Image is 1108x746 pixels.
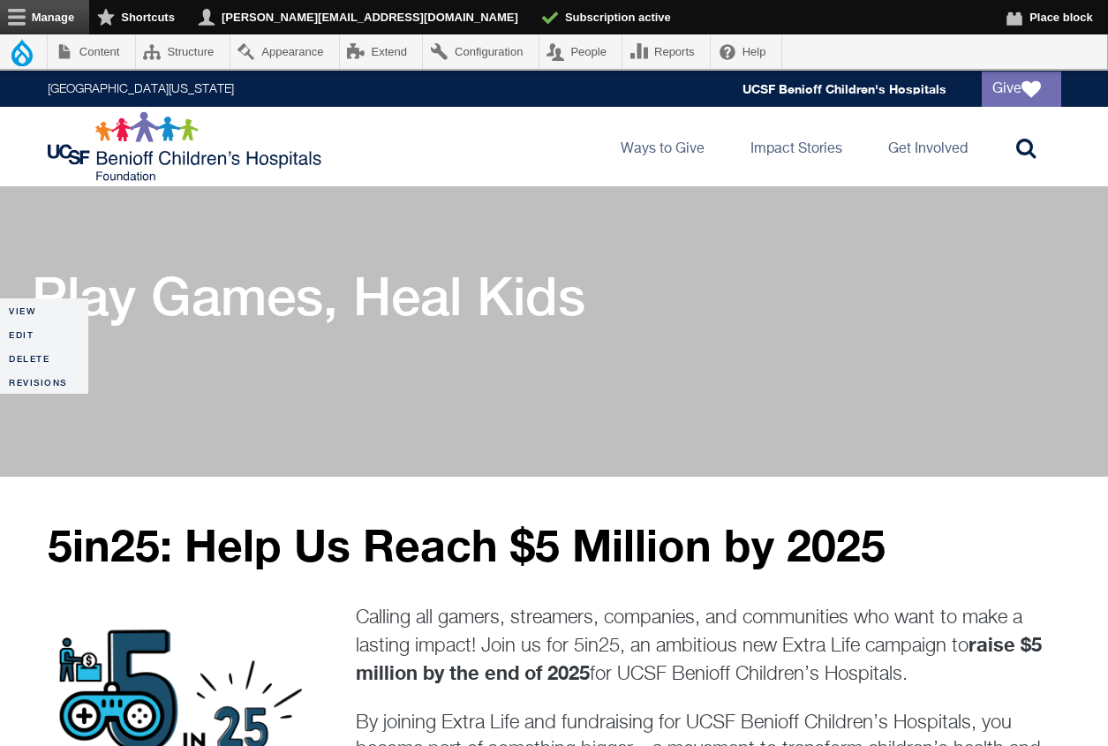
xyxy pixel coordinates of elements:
a: UCSF Benioff Children's Hospitals [742,81,946,96]
a: Impact Stories [736,107,856,186]
a: Reports [622,34,710,69]
img: Logo for UCSF Benioff Children's Hospitals Foundation [48,111,326,182]
a: Get Involved [874,107,982,186]
a: Appearance [230,34,339,69]
p: Calling all gamers, streamers, companies, and communities who want to make a lasting impact! Join... [356,605,1060,688]
h1: Play Games, Heal Kids [32,265,585,327]
a: Give [982,72,1061,107]
a: Ways to Give [607,107,719,186]
a: Help [711,34,781,69]
a: Content [48,34,135,69]
a: [GEOGRAPHIC_DATA][US_STATE] [48,83,234,95]
a: Extend [340,34,423,69]
a: Configuration [423,34,538,69]
a: Structure [136,34,230,69]
strong: 5in25: Help Us Reach $5 Million by 2025 [48,518,886,571]
a: People [539,34,622,69]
